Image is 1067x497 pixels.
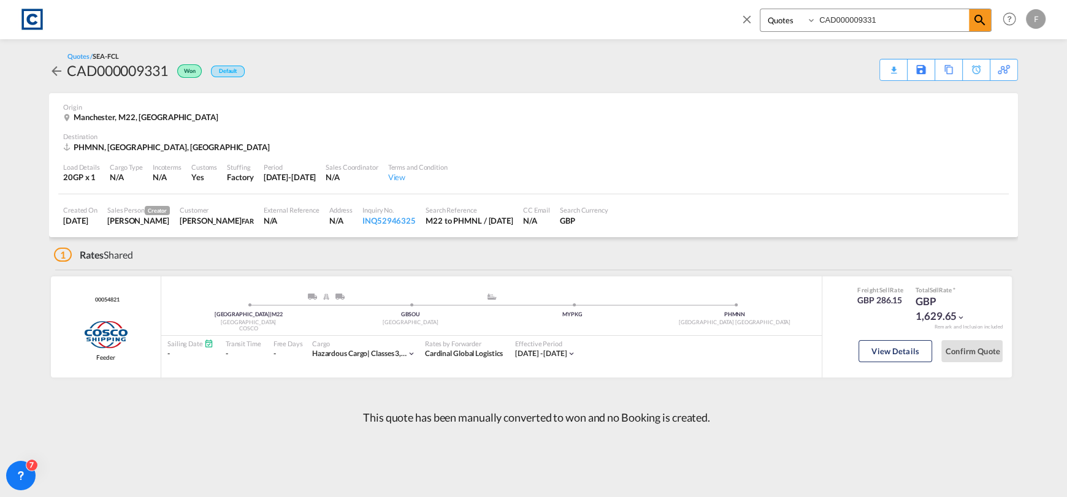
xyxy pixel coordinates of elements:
md-icon: icon-close [740,12,754,26]
span: Rates [80,249,104,260]
span: 1 [54,248,72,262]
div: N/A [264,215,319,226]
div: Sailing Date [167,339,213,348]
div: View [388,172,448,183]
md-icon: icon-magnify [973,13,987,28]
span: | [270,311,272,317]
button: Confirm Quote [941,340,1003,362]
span: Won [184,67,199,79]
div: classes 3,6,8,9 & 2.1 [312,349,407,359]
div: M22 to PHMNL / 14 Aug 2025 [426,215,513,226]
div: icon-arrow-left [49,61,67,80]
div: Search Currency [560,205,608,214]
div: 31 Aug 2025 [264,172,316,183]
span: Help [999,9,1020,29]
div: Free Days [273,339,303,348]
div: Contract / Rate Agreement / Tariff / Spot Pricing Reference Number: 00054821 [92,296,119,304]
img: ROAD [308,294,317,300]
span: FAR [242,217,254,225]
md-icon: icon-chevron-down [407,349,416,358]
div: Transit Time [226,339,261,348]
span: Cardinal Global Logistics [425,349,503,358]
div: N/A [326,172,378,183]
div: F [1026,9,1046,29]
div: N/A [110,172,143,183]
div: PHMNN, Manila North Harbour, Asia Pacific [63,142,273,153]
input: Enter Quotation Number [816,9,969,31]
img: COSCO [83,319,128,350]
div: Address [329,205,353,214]
div: Quotes /SEA-FCL [67,51,119,61]
div: [GEOGRAPHIC_DATA] [167,319,329,327]
div: Shared [54,248,133,262]
md-icon: Schedules Available [204,339,213,348]
div: 14 Aug 2025 [63,215,98,226]
div: Period [264,162,316,172]
span: SEA-FCL [93,52,118,60]
span: Sell [879,286,889,294]
md-icon: icon-chevron-down [567,349,576,358]
div: GBP [560,215,608,226]
div: Customer [180,205,253,214]
div: Save As Template [908,59,935,80]
div: External Reference [264,205,319,214]
div: Won [168,61,205,80]
span: Hazardous Cargo [312,349,371,358]
span: [DATE] - [DATE] [515,349,567,358]
div: Freight Rate [857,286,903,294]
div: GBSOU [329,311,491,319]
div: Cargo [312,339,416,348]
span: Sell [930,286,939,294]
span: icon-magnify [969,9,991,31]
div: Help [999,9,1026,31]
div: Pickup ModeService Type Greater Manchester, England,TruckRail; Truck [248,294,410,306]
div: Total Rate [916,286,977,294]
div: Incoterms [153,162,182,172]
div: Origin [63,102,1004,112]
div: GBP 286.15 [857,294,903,306]
div: Stuffing [227,162,253,172]
span: Manchester, M22, [GEOGRAPHIC_DATA] [74,112,218,122]
div: 01 Aug 2025 - 31 Aug 2025 [515,349,567,359]
div: N/A [329,215,353,226]
button: View Details [859,340,932,362]
div: [GEOGRAPHIC_DATA] [329,319,491,327]
div: Sales Coordinator [326,162,378,172]
div: Lynsey Heaton [107,215,170,226]
div: Remark and Inclusion included [925,324,1012,330]
md-icon: assets/icons/custom/ship-fill.svg [484,294,499,300]
span: icon-close [740,9,760,38]
div: Destination [63,132,1004,141]
div: Rates by Forwarder [425,339,503,348]
md-icon: icon-arrow-left [49,64,64,78]
span: 00054821 [92,296,119,304]
span: [GEOGRAPHIC_DATA] [215,311,272,317]
div: Default [211,66,245,77]
div: Terms and Condition [388,162,448,172]
div: [GEOGRAPHIC_DATA] [GEOGRAPHIC_DATA] [654,319,816,327]
div: Quote PDF is not available at this time [886,59,901,70]
img: RAIL [323,294,329,300]
div: Yes [191,172,217,183]
md-icon: icon-chevron-down [957,313,965,322]
span: M22 [272,311,283,317]
div: - [226,349,261,359]
div: N/A [153,172,167,183]
div: CC Email [523,205,550,214]
div: Load Details [63,162,100,172]
div: PHMNN [654,311,816,319]
div: Customs [191,162,217,172]
span: Feeder [96,353,115,362]
div: Sales Person [107,205,170,215]
img: 1fdb9190129311efbfaf67cbb4249bed.jpeg [18,6,46,33]
md-icon: icon-download [886,61,901,70]
p: This quote has been manually converted to won and no Booking is created. [357,410,710,425]
div: - [273,349,276,359]
div: Manchester, M22, United Kingdom [63,112,221,123]
div: MYPKG [492,311,654,319]
div: Cargo Type [110,162,143,172]
div: Cardinal Global Logistics [425,349,503,359]
div: Factory Stuffing [227,172,253,183]
div: N/A [523,215,550,226]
